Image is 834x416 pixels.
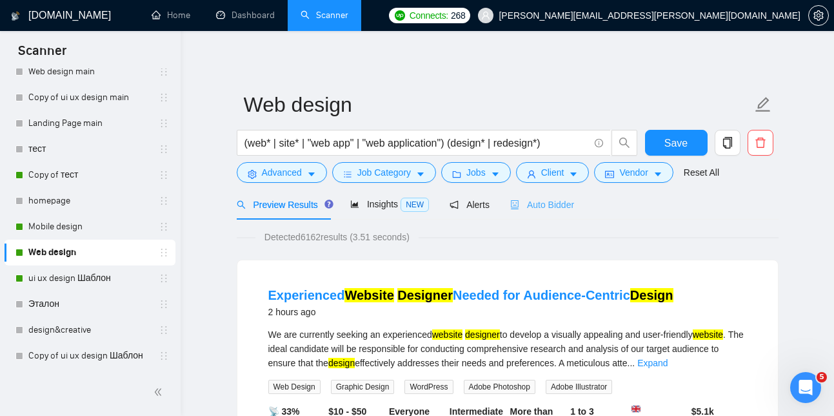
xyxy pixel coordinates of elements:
mark: Designer [397,288,453,302]
span: copy [715,137,740,149]
mark: Website [344,288,393,302]
a: dashboardDashboard [216,10,275,21]
span: caret-down [416,169,425,179]
button: userClientcaret-down [516,162,590,183]
img: 🇬🇧 [631,404,640,413]
span: holder [159,222,169,232]
span: Auto Bidder [510,200,574,210]
mark: website [432,329,462,340]
span: holder [159,351,169,361]
span: caret-down [307,169,316,179]
a: Copy of тест [28,162,151,188]
span: info-circle [595,139,603,147]
span: 5 [817,372,827,382]
span: holder [159,144,169,154]
span: holder [159,67,169,77]
span: caret-down [569,169,578,179]
span: Adobe Photoshop [464,380,535,394]
input: Scanner name... [244,88,752,121]
span: robot [510,200,519,209]
span: user [527,169,536,179]
span: caret-down [491,169,500,179]
button: copy [715,130,740,156]
iframe: Intercom live chat [790,372,821,403]
span: holder [159,325,169,335]
a: homeHome [152,10,190,21]
span: bars [343,169,352,179]
span: NEW [401,198,429,212]
input: Search Freelance Jobs... [244,135,589,151]
span: Preview Results [237,200,330,210]
div: Tooltip anchor [323,198,335,210]
img: upwork-logo.png [395,10,405,21]
button: idcardVendorcaret-down [594,162,673,183]
button: settingAdvancedcaret-down [237,162,327,183]
a: Reset All [684,165,719,180]
span: holder [159,247,169,258]
span: holder [159,92,169,103]
span: setting [248,169,257,179]
mark: designer [465,329,500,340]
span: Connects: [410,8,448,23]
span: search [612,137,637,149]
span: ... [628,358,635,368]
span: edit [755,96,771,113]
img: logo [11,6,20,26]
span: double-left [154,386,166,399]
mark: design [328,358,355,368]
a: Copy of ui ux design Шаблон [28,343,151,369]
button: search [611,130,637,156]
span: holder [159,170,169,180]
span: Detected 6162 results (3.51 seconds) [255,230,419,244]
button: folderJobscaret-down [441,162,511,183]
span: Scanner [8,41,77,68]
a: Copy of ui ux design main [28,85,151,110]
span: caret-down [653,169,662,179]
span: holder [159,118,169,129]
span: Insights [350,199,429,209]
a: design&creative [28,317,151,343]
button: Save [645,130,708,156]
span: Graphic Design [331,380,395,394]
span: holder [159,273,169,284]
a: Web design [28,240,151,265]
span: Advanced [262,165,302,180]
button: barsJob Categorycaret-down [332,162,436,183]
a: Expand [637,358,668,368]
button: delete [748,130,773,156]
a: тест [28,136,151,162]
span: Alerts [450,200,490,210]
span: Vendor [619,165,648,180]
span: WordPress [404,380,453,394]
mark: Design [630,288,673,302]
mark: website [693,329,723,340]
span: Web Design [268,380,321,394]
span: Job Category [357,165,411,180]
span: Client [541,165,564,180]
span: notification [450,200,459,209]
a: Mobile design [28,214,151,240]
span: delete [748,137,773,149]
span: folder [452,169,461,179]
span: Adobe Illustrator [546,380,612,394]
span: user [481,11,490,20]
div: We are currently seeking an experienced to develop a visually appealing and user-friendly . The i... [268,328,747,370]
span: Save [664,135,688,151]
span: search [237,200,246,209]
a: Эталон [28,291,151,317]
button: setting [808,5,829,26]
a: ui ux design Шаблон [28,265,151,291]
a: ExperiencedWebsite DesignerNeeded for Audience-CentricDesign [268,288,673,302]
span: 268 [451,8,465,23]
span: area-chart [350,200,359,209]
a: setting [808,10,829,21]
span: idcard [605,169,614,179]
span: holder [159,196,169,206]
a: searchScanner [301,10,348,21]
a: homepage [28,188,151,214]
span: holder [159,299,169,309]
a: Web design main [28,59,151,85]
span: Jobs [466,165,486,180]
a: Landing Page main [28,110,151,136]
